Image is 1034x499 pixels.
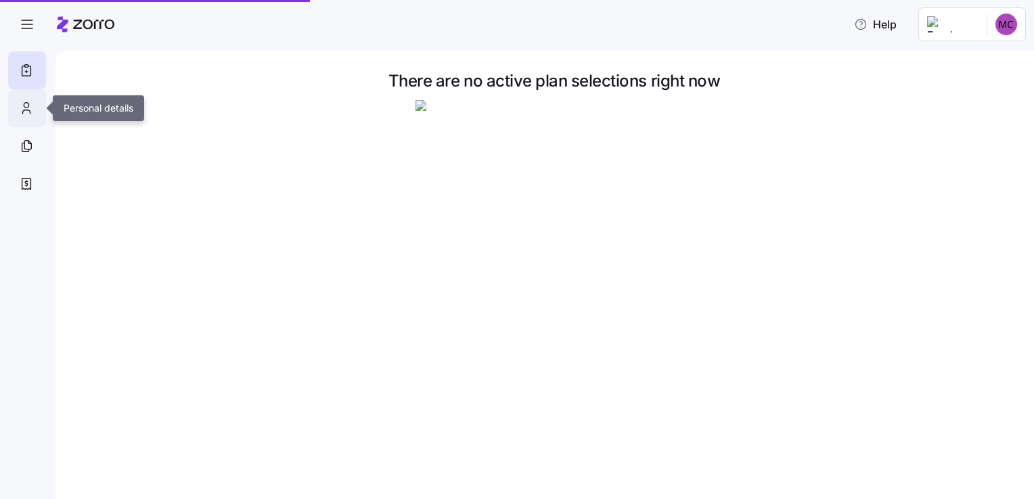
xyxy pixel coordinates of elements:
span: There are no active plan selections right now [388,73,720,89]
img: 4f9aff24fe87cfad4b32c3f9bdcd434d [995,14,1017,35]
span: Help [854,16,897,32]
button: Help [843,11,907,38]
img: Person sitting and waiting with coffee and laptop [415,100,693,377]
img: Employer logo [927,16,976,32]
